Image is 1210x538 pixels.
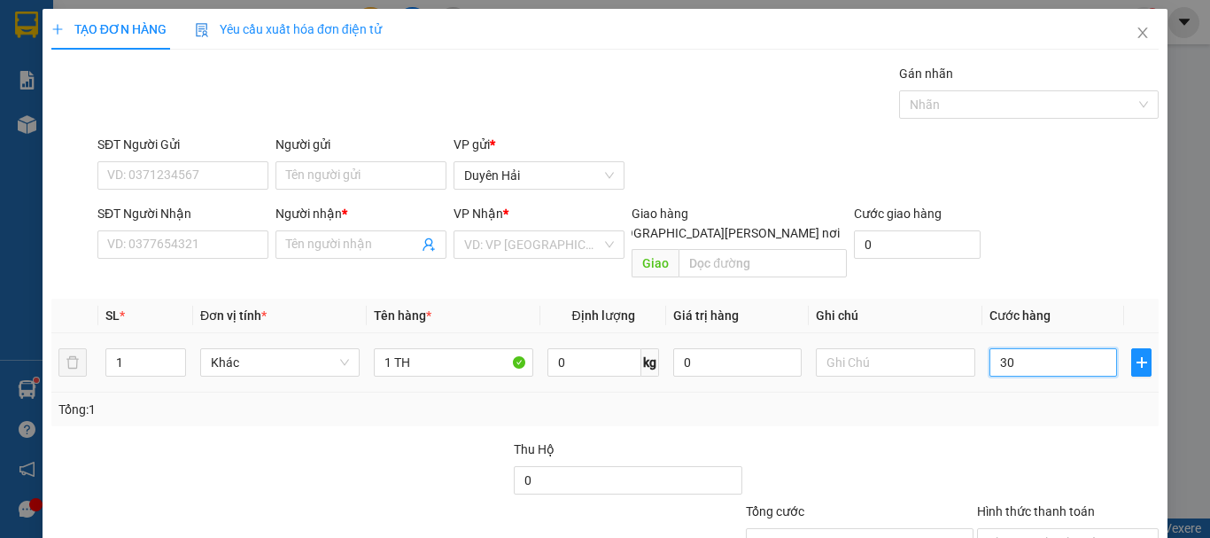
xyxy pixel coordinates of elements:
span: SL [105,308,120,323]
input: VD: Bàn, Ghế [374,348,533,377]
span: close [1136,26,1150,40]
span: [GEOGRAPHIC_DATA][PERSON_NAME] nơi [598,223,847,243]
input: Ghi Chú [816,348,975,377]
div: SĐT Người Nhận [97,204,268,223]
span: Giao [632,249,679,277]
span: Đơn vị tính [200,308,267,323]
span: Cước hàng [989,308,1051,323]
span: plus [51,23,64,35]
div: Tổng: 1 [58,400,469,419]
button: delete [58,348,87,377]
input: 0 [673,348,801,377]
span: Tên hàng [374,308,431,323]
div: Người gửi [275,135,446,154]
label: Cước giao hàng [854,207,942,221]
input: Cước giao hàng [854,230,981,259]
label: Hình thức thanh toán [977,504,1095,519]
span: Duyên Hải [464,162,614,189]
span: Giao hàng [632,207,688,221]
span: kg [641,348,659,377]
input: Dọc đường [679,249,847,277]
img: icon [195,23,209,37]
span: user-add [422,238,436,252]
span: Khác [211,349,349,376]
span: TẠO ĐƠN HÀNG [51,22,167,36]
button: plus [1131,348,1152,377]
label: Gán nhãn [899,66,953,81]
span: Giá trị hàng [673,308,739,323]
div: VP gửi [454,135,624,154]
div: Người nhận [275,204,446,223]
span: Định lượng [571,308,634,323]
span: Yêu cầu xuất hóa đơn điện tử [195,22,382,36]
span: Tổng cước [746,504,804,519]
button: Close [1118,9,1167,58]
span: plus [1132,355,1151,370]
div: SĐT Người Gửi [97,135,268,154]
span: Thu Hộ [514,442,555,456]
th: Ghi chú [809,299,982,333]
span: VP Nhận [454,207,503,221]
